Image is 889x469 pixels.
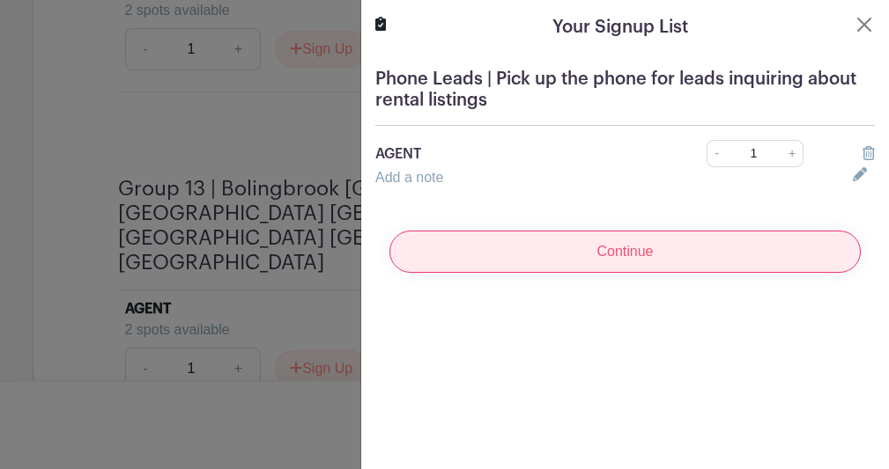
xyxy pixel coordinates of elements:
[854,14,875,35] button: Close
[375,143,658,165] p: AGENT
[375,69,875,111] h5: Phone Leads | Pick up the phone for leads inquiring about rental listings
[707,140,726,167] a: -
[389,231,861,273] input: Continue
[552,14,688,40] h5: Your Signup List
[375,170,443,185] a: Add a note
[782,140,804,167] a: +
